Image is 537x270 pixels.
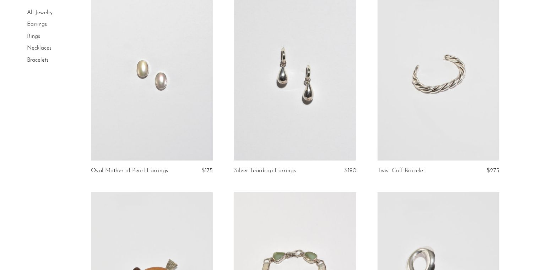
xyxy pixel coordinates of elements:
a: Bracelets [27,57,49,63]
span: $275 [487,168,499,174]
a: Twist Cuff Bracelet [378,168,425,174]
a: Earrings [27,22,47,28]
a: Silver Teardrop Earrings [234,168,296,174]
span: $175 [201,168,213,174]
a: Rings [27,34,40,39]
a: Oval Mother of Pearl Earrings [91,168,168,174]
span: $190 [344,168,356,174]
a: Necklaces [27,46,51,51]
a: All Jewelry [27,10,53,16]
